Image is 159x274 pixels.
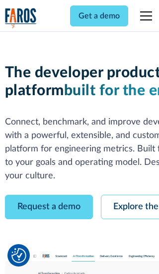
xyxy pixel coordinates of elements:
[70,5,128,26] a: Get a demo
[11,248,26,263] img: Revisit consent button
[11,248,26,263] button: Cookie Settings
[5,8,37,28] a: home
[134,4,154,28] div: menu
[5,8,37,28] img: Logo of the analytics and reporting company Faros.
[5,195,93,219] a: Request a demo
